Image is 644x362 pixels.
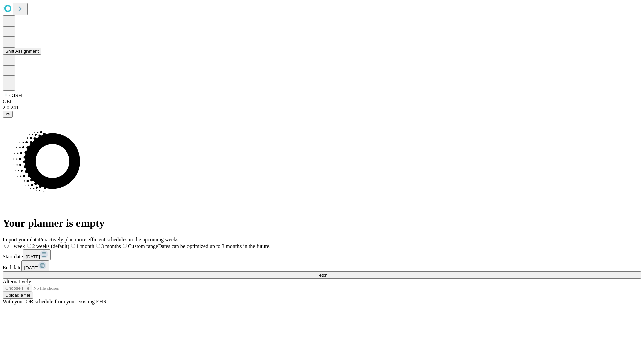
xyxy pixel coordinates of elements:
[24,265,38,270] span: [DATE]
[123,244,127,248] input: Custom rangeDates can be optimized up to 3 months in the future.
[3,292,33,299] button: Upload a file
[3,111,13,118] button: @
[101,243,121,249] span: 3 months
[71,244,75,248] input: 1 month
[128,243,158,249] span: Custom range
[5,112,10,117] span: @
[3,48,41,55] button: Shift Assignment
[21,260,49,271] button: [DATE]
[3,279,31,284] span: Alternatively
[3,105,641,111] div: 2.0.241
[10,243,25,249] span: 1 week
[4,244,9,248] input: 1 week
[316,273,327,278] span: Fetch
[3,217,641,229] h1: Your planner is empty
[39,237,180,242] span: Proactively plan more efficient schedules in the upcoming weeks.
[76,243,94,249] span: 1 month
[9,93,22,98] span: GJSH
[96,244,100,248] input: 3 months
[158,243,270,249] span: Dates can be optimized up to 3 months in the future.
[32,243,69,249] span: 2 weeks (default)
[3,271,641,279] button: Fetch
[3,260,641,271] div: End date
[3,99,641,105] div: GEI
[3,237,39,242] span: Import your data
[26,254,40,259] span: [DATE]
[3,249,641,260] div: Start date
[27,244,31,248] input: 2 weeks (default)
[23,249,51,260] button: [DATE]
[3,299,107,304] span: With your OR schedule from your existing EHR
